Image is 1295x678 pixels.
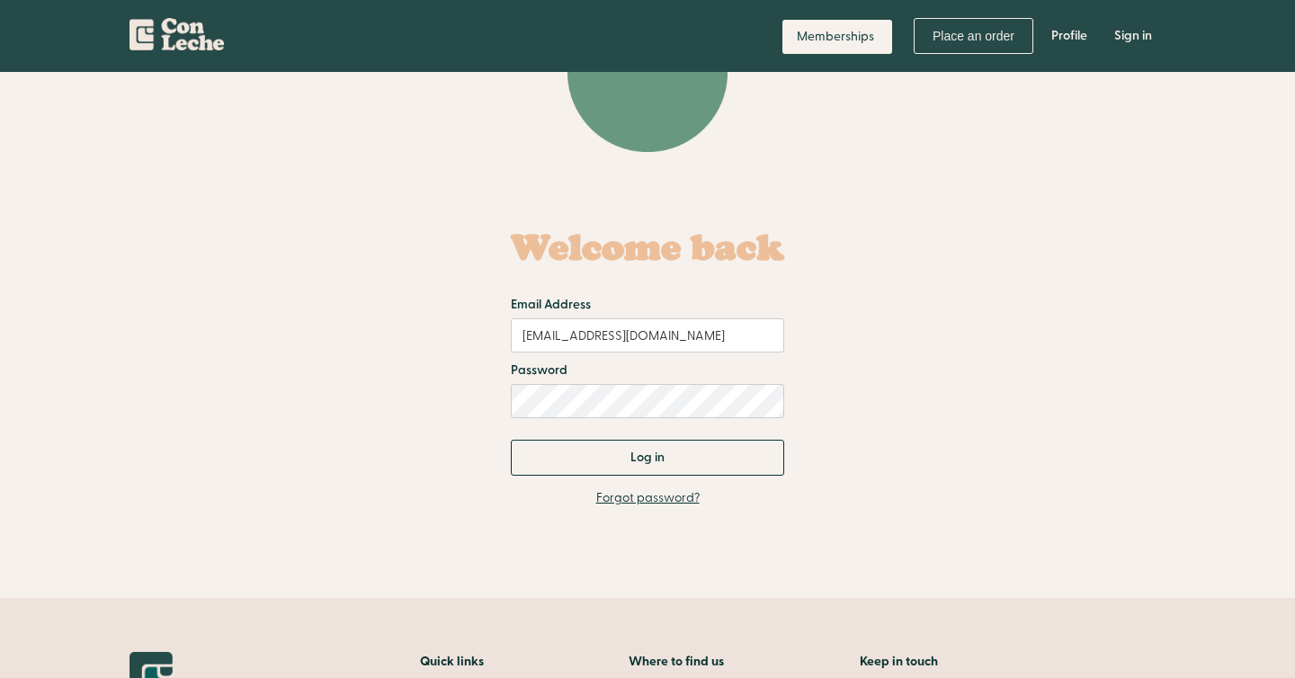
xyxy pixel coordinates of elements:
[629,652,724,671] h5: Where to find us
[860,652,938,671] h5: Keep in touch
[511,361,567,379] label: Password
[511,318,784,352] input: Email
[129,9,224,58] a: home
[511,440,784,476] input: Log in
[420,652,522,671] h2: Quick links
[511,296,591,314] label: Email Address
[1101,9,1165,63] a: Sign in
[914,18,1033,54] a: Place an order
[596,489,700,507] a: Forgot password?
[1038,9,1101,63] a: Profile
[511,227,784,267] h1: Welcome back
[511,210,784,476] form: Email Form
[782,20,892,54] a: Memberships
